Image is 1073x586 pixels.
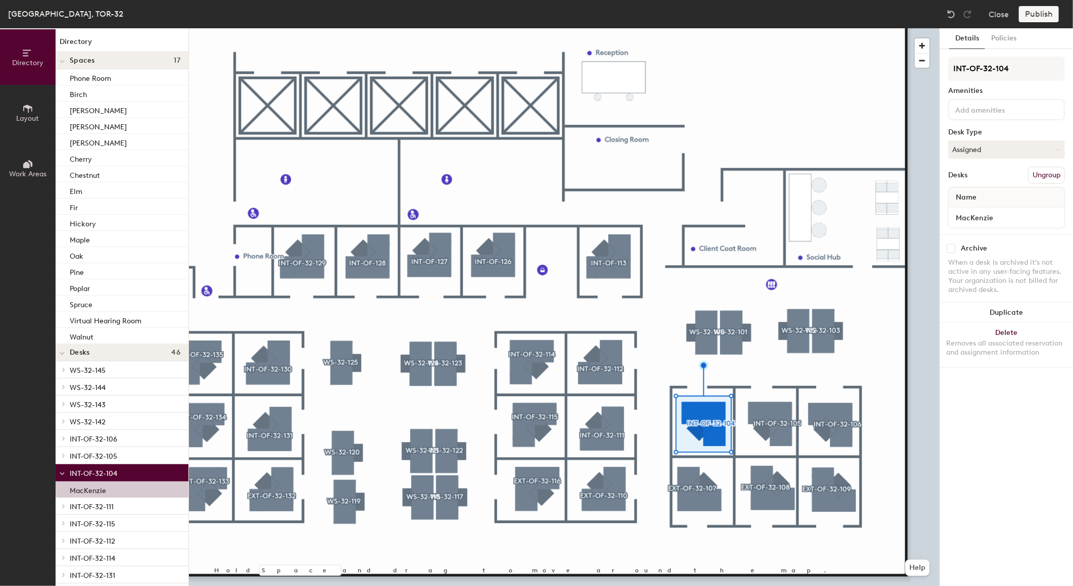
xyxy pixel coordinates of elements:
[948,171,967,179] div: Desks
[946,339,1067,357] div: Removes all associated reservation and assignment information
[171,349,180,357] span: 46
[946,9,956,19] img: Undo
[70,314,141,325] p: Virtual Hearing Room
[70,418,106,426] span: WS-32-142
[948,128,1065,136] div: Desk Type
[12,59,43,67] span: Directory
[962,9,972,19] img: Redo
[56,36,188,52] h1: Directory
[70,136,127,148] p: [PERSON_NAME]
[70,554,115,563] span: INT-OF-32-114
[70,298,92,309] p: Spruce
[70,483,106,495] p: MacKenzie
[70,249,83,261] p: Oak
[70,469,117,478] span: INT-OF-32-104
[70,401,106,409] span: WS-32-143
[70,152,92,164] p: Cherry
[70,349,89,357] span: Desks
[1028,167,1065,184] button: Ungroup
[174,57,180,65] span: 17
[70,571,115,580] span: INT-OF-32-131
[70,383,106,392] span: WS-32-144
[70,435,117,444] span: INT-OF-32-106
[17,114,39,123] span: Layout
[70,503,114,511] span: INT-OF-32-111
[70,168,100,180] p: Chestnut
[70,217,96,228] p: Hickory
[953,103,1044,115] input: Add amenities
[948,87,1065,95] div: Amenities
[961,245,987,253] div: Archive
[70,71,111,83] p: Phone Room
[70,330,93,341] p: Walnut
[948,258,1065,295] div: When a desk is archived it's not active in any user-facing features. Your organization is not bil...
[70,87,87,99] p: Birch
[70,265,84,277] p: Pine
[8,8,123,20] div: [GEOGRAPHIC_DATA], TOR-32
[940,303,1073,323] button: Duplicate
[70,452,117,461] span: INT-OF-32-105
[70,120,127,131] p: [PERSON_NAME]
[70,366,106,375] span: WS-32-145
[70,201,78,212] p: Fir
[985,28,1022,49] button: Policies
[9,170,46,178] span: Work Areas
[951,211,1062,225] input: Unnamed desk
[70,233,90,245] p: Maple
[949,28,985,49] button: Details
[70,57,95,65] span: Spaces
[70,281,90,293] p: Poplar
[948,140,1065,159] button: Assigned
[951,188,982,207] span: Name
[70,520,115,528] span: INT-OF-32-115
[989,6,1009,22] button: Close
[905,560,930,576] button: Help
[70,537,115,546] span: INT-OF-32-112
[940,323,1073,367] button: DeleteRemoves all associated reservation and assignment information
[70,104,127,115] p: [PERSON_NAME]
[70,184,82,196] p: Elm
